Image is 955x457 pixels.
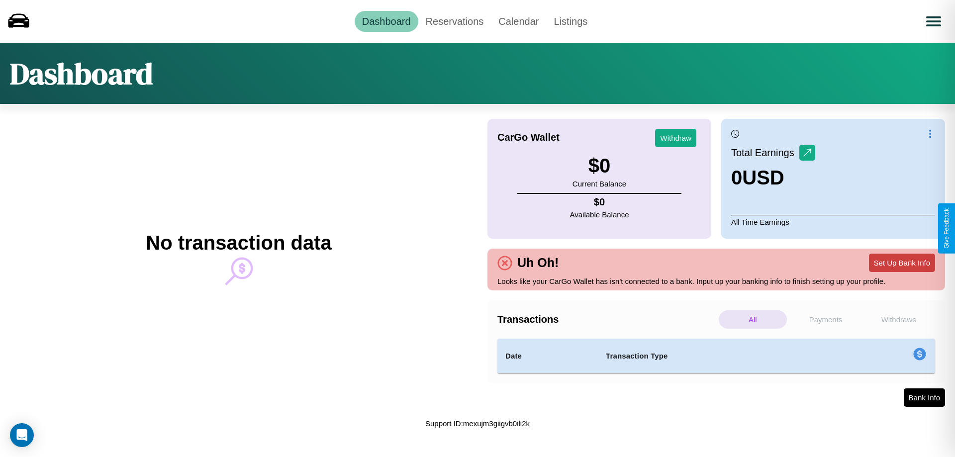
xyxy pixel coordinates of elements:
[505,350,590,362] h4: Date
[573,177,626,190] p: Current Balance
[573,155,626,177] h3: $ 0
[792,310,860,329] p: Payments
[10,423,34,447] div: Open Intercom Messenger
[943,208,950,249] div: Give Feedback
[869,254,935,272] button: Set Up Bank Info
[418,11,491,32] a: Reservations
[606,350,832,362] h4: Transaction Type
[731,144,799,162] p: Total Earnings
[731,215,935,229] p: All Time Earnings
[731,167,815,189] h3: 0 USD
[920,7,948,35] button: Open menu
[655,129,696,147] button: Withdraw
[10,53,153,94] h1: Dashboard
[546,11,595,32] a: Listings
[497,274,935,288] p: Looks like your CarGo Wallet has isn't connected to a bank. Input up your banking info to finish ...
[355,11,418,32] a: Dashboard
[570,196,629,208] h4: $ 0
[497,339,935,373] table: simple table
[425,417,530,430] p: Support ID: mexujm3giigvb0ili2k
[719,310,787,329] p: All
[497,132,560,143] h4: CarGo Wallet
[570,208,629,221] p: Available Balance
[146,232,331,254] h2: No transaction data
[497,314,716,325] h4: Transactions
[512,256,564,270] h4: Uh Oh!
[904,388,945,407] button: Bank Info
[491,11,546,32] a: Calendar
[864,310,933,329] p: Withdraws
